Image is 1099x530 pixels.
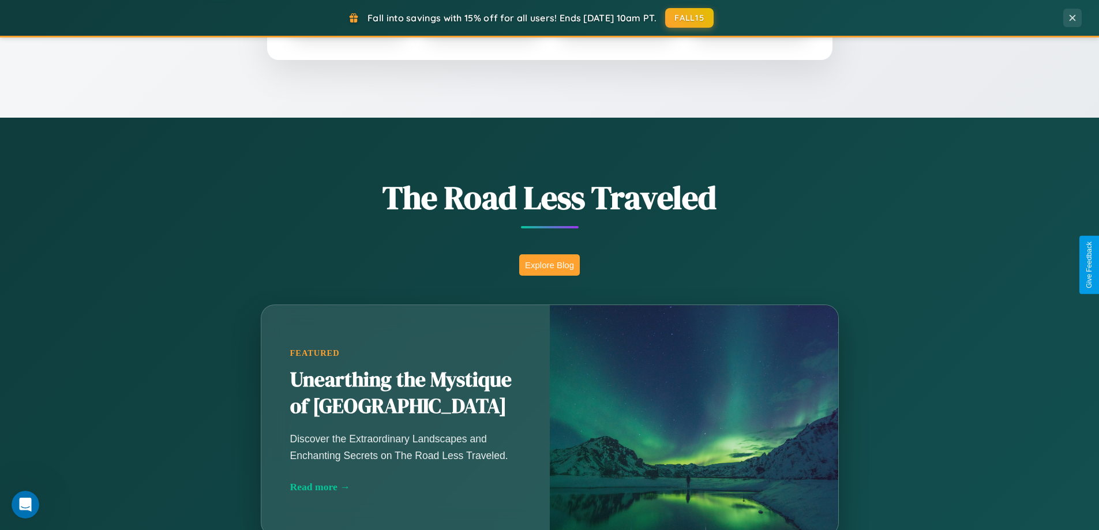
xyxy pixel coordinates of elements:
h1: The Road Less Traveled [204,175,896,220]
button: FALL15 [665,8,714,28]
div: Give Feedback [1085,242,1093,288]
iframe: Intercom live chat [12,491,39,518]
p: Discover the Extraordinary Landscapes and Enchanting Secrets on The Road Less Traveled. [290,431,521,463]
span: Fall into savings with 15% off for all users! Ends [DATE] 10am PT. [367,12,657,24]
div: Featured [290,348,521,358]
h2: Unearthing the Mystique of [GEOGRAPHIC_DATA] [290,367,521,420]
button: Explore Blog [519,254,580,276]
div: Read more → [290,481,521,493]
